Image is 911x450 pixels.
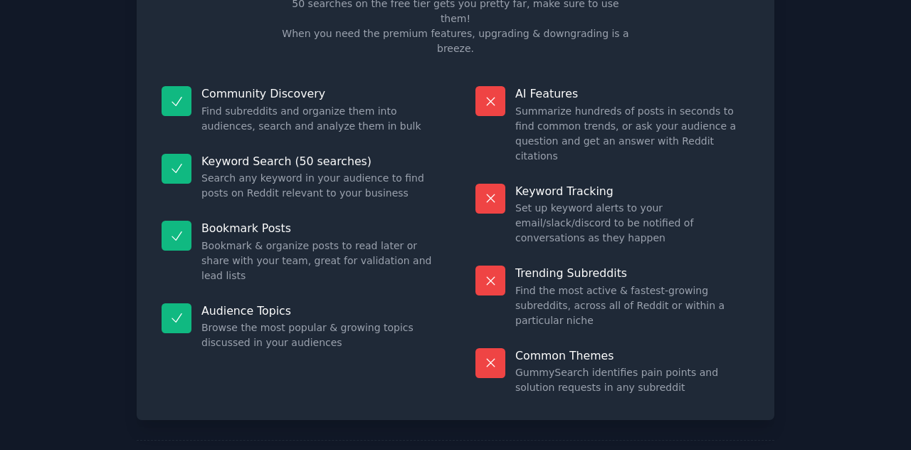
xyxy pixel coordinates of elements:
dd: Find subreddits and organize them into audiences, search and analyze them in bulk [201,104,436,134]
p: Audience Topics [201,303,436,318]
dd: Summarize hundreds of posts in seconds to find common trends, or ask your audience a question and... [515,104,749,164]
dd: Find the most active & fastest-growing subreddits, across all of Reddit or within a particular niche [515,283,749,328]
p: Community Discovery [201,86,436,101]
dd: Set up keyword alerts to your email/slack/discord to be notified of conversations as they happen [515,201,749,246]
p: AI Features [515,86,749,101]
dd: Browse the most popular & growing topics discussed in your audiences [201,320,436,350]
p: Trending Subreddits [515,266,749,281]
dd: GummySearch identifies pain points and solution requests in any subreddit [515,365,749,395]
dd: Search any keyword in your audience to find posts on Reddit relevant to your business [201,171,436,201]
p: Keyword Search (50 searches) [201,154,436,169]
p: Keyword Tracking [515,184,749,199]
dd: Bookmark & organize posts to read later or share with your team, great for validation and lead lists [201,239,436,283]
p: Bookmark Posts [201,221,436,236]
p: Common Themes [515,348,749,363]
